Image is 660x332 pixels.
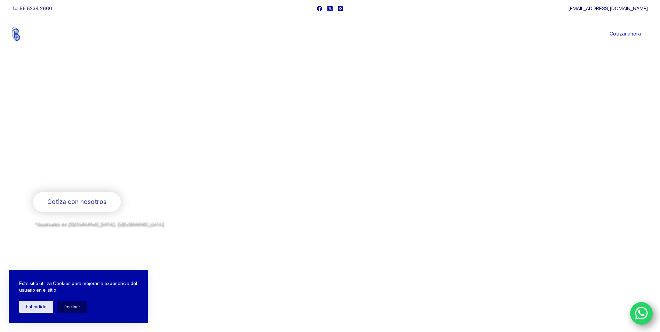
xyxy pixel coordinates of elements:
[33,104,122,112] span: Bienvenido a Balerytodo®
[603,27,648,41] a: Cotizar ahora
[33,228,201,234] span: y envíos a todo [GEOGRAPHIC_DATA] por la paquetería de su preferencia
[33,220,162,226] span: *Sucursales en [GEOGRAPHIC_DATA], [GEOGRAPHIC_DATA]
[338,6,343,11] a: Instagram
[47,197,106,207] span: Cotiza con nosotros
[33,119,284,167] span: Somos los doctores de la industria
[19,280,137,294] p: Este sitio utiliza Cookies para mejorar la experiencia del usuario en el sitio.
[19,6,52,11] a: 55 5234 2660
[630,302,653,325] a: WhatsApp
[57,301,87,313] button: Declinar
[33,174,170,183] span: Rodamientos y refacciones industriales
[19,301,53,313] button: Entendido
[568,6,648,11] a: [EMAIL_ADDRESS][DOMAIN_NAME]
[12,27,56,41] img: Balerytodo
[33,192,121,212] a: Cotiza con nosotros
[317,6,322,11] a: Facebook
[12,6,52,11] span: Tel.
[248,17,412,52] nav: Menu Principal
[327,6,333,11] a: X (Twitter)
